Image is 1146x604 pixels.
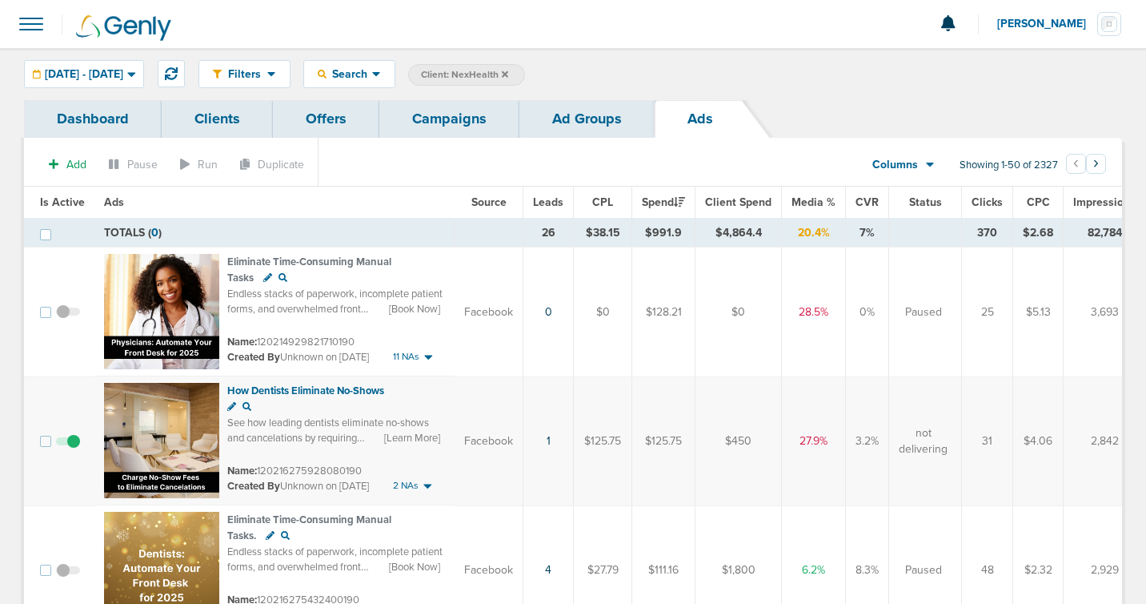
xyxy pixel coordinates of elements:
span: Impressions [1073,195,1136,209]
span: Columns [872,157,918,173]
span: Paused [905,304,942,320]
span: 11 NAs [393,350,419,364]
td: 20.4% [782,219,846,248]
td: 2,842 [1064,376,1146,505]
td: Facebook [455,376,523,505]
td: $4,864.4 [695,219,782,248]
span: Client: NexHealth [421,68,508,82]
img: Ad image [104,383,219,498]
a: 0 [545,305,552,319]
a: Ad Groups [519,100,655,138]
span: Eliminate Time-Consuming Manual Tasks. [227,513,391,542]
span: [PERSON_NAME] [997,18,1097,30]
span: Search [327,67,372,81]
td: $38.15 [574,219,632,248]
span: Paused [905,562,942,578]
a: Campaigns [379,100,519,138]
td: 26 [523,219,574,248]
span: Eliminate Time-Consuming Manual Tasks [227,256,391,284]
span: Add [66,158,86,171]
td: 3.2% [846,376,889,505]
td: 28.5% [782,248,846,377]
td: TOTALS ( ) [94,219,455,248]
span: Created By [227,351,280,364]
span: Name: [227,336,257,348]
span: How Dentists Eliminate No-Shows [227,385,384,397]
td: 25 [962,248,1013,377]
span: not delivering [899,425,948,457]
a: Ads [655,100,746,138]
span: Leads [533,195,563,209]
small: 120214929821710190 [227,336,355,348]
small: 120216275928080190 [227,465,362,477]
td: 31 [962,376,1013,505]
span: Is Active [40,195,85,209]
a: 1 [547,434,551,448]
img: Ad image [104,254,219,369]
span: Showing 1-50 of 2327 [960,159,1058,172]
td: $125.75 [574,376,632,505]
td: 3,693 [1064,248,1146,377]
span: Created By [227,480,280,493]
td: $5.13 [1013,248,1064,377]
td: 0% [846,248,889,377]
td: $4.06 [1013,376,1064,505]
span: Endless stacks of paperwork, incomplete patient forms, and overwhelmed front desk staff juggling ... [227,288,443,410]
td: 27.9% [782,376,846,505]
span: Ads [104,195,124,209]
span: Source [471,195,507,209]
td: 7% [846,219,889,248]
a: Dashboard [24,100,162,138]
button: Add [40,153,95,176]
a: Offers [273,100,379,138]
button: Go to next page [1086,154,1106,174]
td: $128.21 [632,248,695,377]
td: $0 [695,248,782,377]
span: 0 [151,226,158,240]
span: [Book Now] [389,302,440,316]
td: $125.75 [632,376,695,505]
span: Status [909,195,942,209]
span: [DATE] - [DATE] [45,69,123,80]
span: Clicks [972,195,1003,209]
td: 82,784 [1064,219,1146,248]
td: 370 [962,219,1013,248]
a: 4 [545,563,551,577]
td: $2.68 [1013,219,1064,248]
td: $991.9 [632,219,695,248]
small: Unknown on [DATE] [227,479,369,493]
span: [Learn More] [384,431,440,445]
span: Client Spend [705,195,771,209]
td: Facebook [455,248,523,377]
span: CVR [855,195,879,209]
a: Clients [162,100,273,138]
span: Spend [642,195,685,209]
span: Filters [222,67,267,81]
small: Unknown on [DATE] [227,350,369,364]
span: CPL [592,195,613,209]
span: [Book Now] [389,560,440,574]
td: $450 [695,376,782,505]
span: Media % [791,195,835,209]
td: $0 [574,248,632,377]
ul: Pagination [1066,156,1106,175]
span: Name: [227,465,257,477]
img: Genly [76,15,171,41]
span: CPC [1027,195,1050,209]
span: 2 NAs [393,479,419,493]
span: See how leading dentists eliminate no-shows and cancelations by requiring patients to enter their... [227,417,439,461]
